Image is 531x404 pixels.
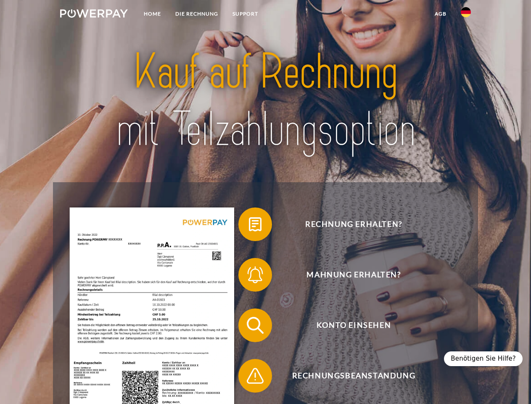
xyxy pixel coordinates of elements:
span: Mahnung erhalten? [251,258,457,292]
img: title-powerpay_de.svg [80,40,451,161]
a: agb [428,6,454,21]
img: qb_bill.svg [245,214,266,235]
a: DIE RECHNUNG [168,6,225,21]
button: Mahnung erhalten? [238,258,457,292]
img: qb_bell.svg [245,264,266,285]
button: Rechnungsbeanstandung [238,359,457,393]
a: SUPPORT [225,6,265,21]
a: Home [137,6,168,21]
img: qb_warning.svg [245,365,266,386]
img: logo-powerpay-white.svg [60,9,128,18]
button: Konto einsehen [238,308,457,342]
button: Rechnung erhalten? [238,207,457,241]
img: qb_search.svg [245,315,266,336]
div: Benötigen Sie Hilfe? [444,351,523,366]
span: Konto einsehen [251,308,457,342]
img: de [461,7,471,17]
span: Rechnung erhalten? [251,207,457,241]
span: Rechnungsbeanstandung [251,359,457,393]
